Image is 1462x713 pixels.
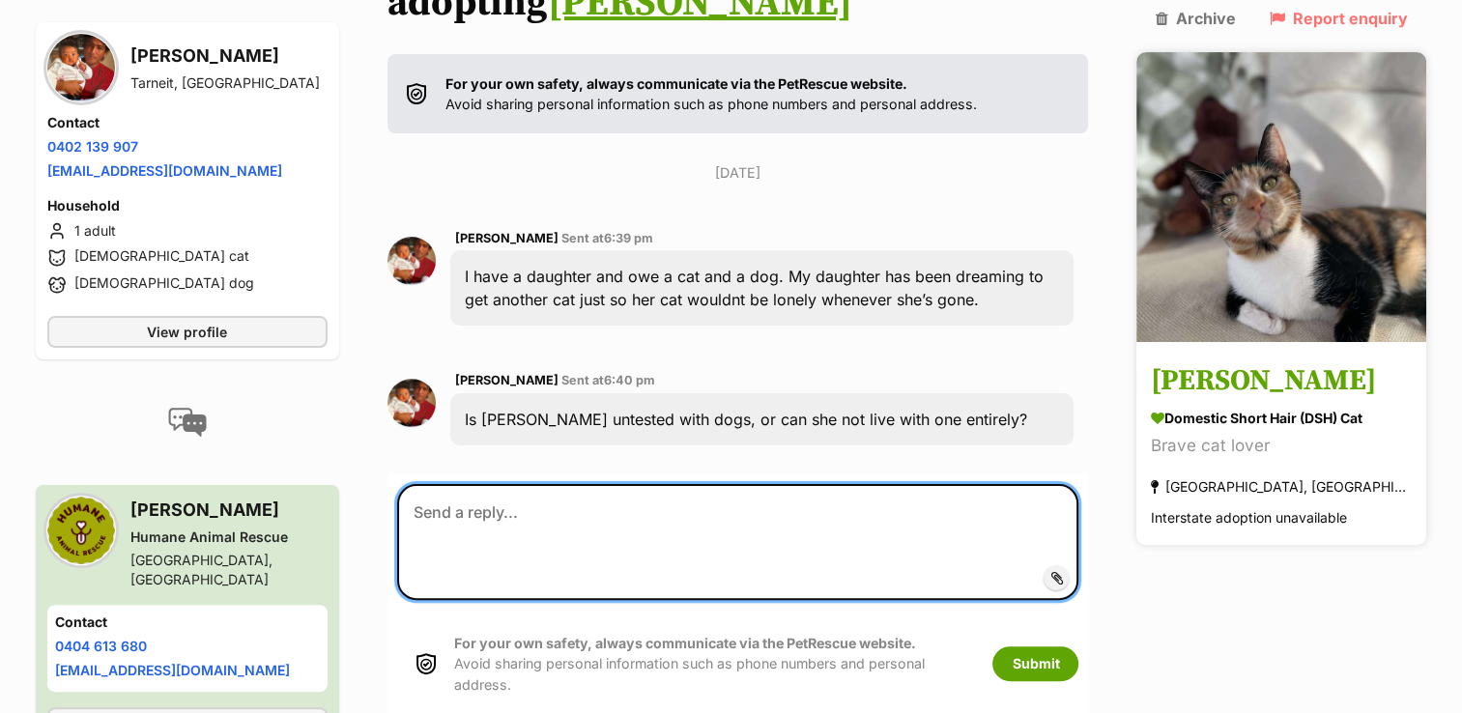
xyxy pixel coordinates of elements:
[454,635,916,651] strong: For your own safety, always communicate via the PetRescue website.
[1270,10,1408,27] a: Report enquiry
[387,162,1089,183] p: [DATE]
[1151,360,1412,404] h3: [PERSON_NAME]
[130,73,320,93] div: Tarneit, [GEOGRAPHIC_DATA]
[47,34,115,101] img: Jemy Ngun profile pic
[1156,10,1236,27] a: Archive
[47,497,115,564] img: Humane Animal Rescue profile pic
[445,75,907,92] strong: For your own safety, always communicate via the PetRescue website.
[1151,409,1412,429] div: Domestic Short Hair (DSH) Cat
[55,662,290,678] a: [EMAIL_ADDRESS][DOMAIN_NAME]
[387,237,436,285] img: Jemy Ngun profile pic
[387,379,436,427] img: Jemy Ngun profile pic
[1136,346,1426,546] a: [PERSON_NAME] Domestic Short Hair (DSH) Cat Brave cat lover [GEOGRAPHIC_DATA], [GEOGRAPHIC_DATA] ...
[561,231,653,245] span: Sent at
[47,246,328,270] li: [DEMOGRAPHIC_DATA] cat
[47,162,282,179] a: [EMAIL_ADDRESS][DOMAIN_NAME]
[130,528,328,547] div: Humane Animal Rescue
[1151,474,1412,500] div: [GEOGRAPHIC_DATA], [GEOGRAPHIC_DATA]
[454,633,973,695] p: Avoid sharing personal information such as phone numbers and personal address.
[1151,510,1347,527] span: Interstate adoption unavailable
[168,408,207,437] img: conversation-icon-4a6f8262b818ee0b60e3300018af0b2d0b884aa5de6e9bcb8d3d4eeb1a70a7c4.svg
[1151,434,1412,460] div: Brave cat lover
[47,138,138,155] a: 0402 139 907
[47,219,328,242] li: 1 adult
[604,373,655,387] span: 6:40 pm
[455,373,559,387] span: [PERSON_NAME]
[1136,52,1426,342] img: Griselda
[561,373,655,387] span: Sent at
[47,196,328,215] h4: Household
[604,231,653,245] span: 6:39 pm
[450,250,1075,326] div: I have a daughter and owe a cat and a dog. My daughter has been dreaming to get another cat just ...
[130,43,320,70] h3: [PERSON_NAME]
[55,613,320,632] h4: Contact
[47,113,328,132] h4: Contact
[992,646,1078,681] button: Submit
[47,316,328,348] a: View profile
[47,273,328,297] li: [DEMOGRAPHIC_DATA] dog
[130,551,328,589] div: [GEOGRAPHIC_DATA], [GEOGRAPHIC_DATA]
[445,73,977,115] p: Avoid sharing personal information such as phone numbers and personal address.
[55,638,147,654] a: 0404 613 680
[455,231,559,245] span: [PERSON_NAME]
[147,322,227,342] span: View profile
[130,497,328,524] h3: [PERSON_NAME]
[450,393,1075,445] div: Is [PERSON_NAME] untested with dogs, or can she not live with one entirely?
